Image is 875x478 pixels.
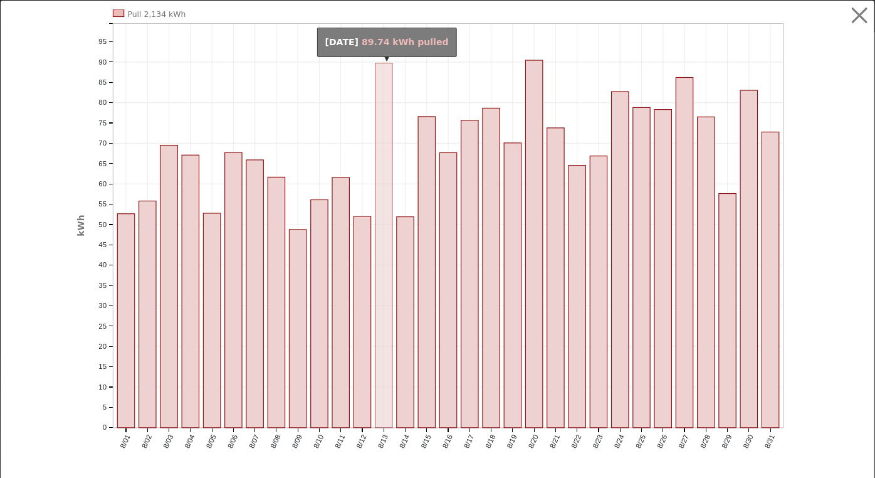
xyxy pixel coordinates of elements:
[140,434,153,450] text: 8/02
[102,404,106,412] text: 5
[98,180,107,188] text: 60
[633,108,650,428] rect: onclick=""
[117,214,134,428] rect: onclick=""
[325,37,359,47] strong: [DATE]
[98,58,107,66] text: 90
[98,262,107,269] text: 40
[139,201,155,428] rect: onclick=""
[183,433,196,450] text: 8/04
[763,434,776,450] text: 8/31
[548,434,561,450] text: 8/21
[592,434,604,450] text: 8/23
[568,166,585,428] rect: onclick=""
[162,434,174,450] text: 8/03
[248,434,260,450] text: 8/07
[612,92,629,428] rect: onclick=""
[484,434,496,450] text: 8/18
[698,117,715,428] rect: onclick=""
[741,90,758,428] rect: onclick=""
[98,119,107,127] text: 75
[419,434,432,450] text: 8/15
[762,132,779,428] rect: onclick=""
[655,110,672,428] rect: onclick=""
[98,78,107,86] text: 85
[98,241,107,248] text: 45
[225,152,242,428] rect: onclick=""
[98,343,107,350] text: 20
[98,302,107,310] text: 30
[355,434,368,450] text: 8/12
[246,160,263,428] rect: onclick=""
[721,434,733,450] text: 8/29
[483,109,500,428] rect: onclick=""
[268,178,285,428] rect: onclick=""
[98,139,107,147] text: 70
[98,99,107,107] text: 80
[719,194,736,428] rect: onclick=""
[98,160,107,167] text: 65
[289,230,306,428] rect: onclick=""
[98,221,107,228] text: 50
[634,434,647,450] text: 8/25
[461,120,478,428] rect: onclick=""
[398,433,411,450] text: 8/14
[678,434,690,450] text: 8/27
[182,155,199,428] rect: onclick=""
[118,434,131,450] text: 8/01
[332,178,349,428] rect: onclick=""
[362,37,449,47] span: 89.74 kWh pulled
[375,63,392,428] rect: onclick=""
[203,213,220,428] rect: onclick=""
[160,146,177,428] rect: onclick=""
[418,117,435,428] rect: onclick=""
[526,60,543,428] rect: onclick=""
[699,434,711,450] text: 8/28
[527,434,540,450] text: 8/20
[98,201,107,208] text: 55
[226,434,239,450] text: 8/06
[463,434,475,450] text: 8/17
[333,434,346,450] text: 8/11
[570,434,583,450] text: 8/22
[676,78,693,428] rect: onclick=""
[613,433,626,450] text: 8/24
[440,153,457,428] rect: onclick=""
[127,9,186,19] text: Pull 2,134 kWh
[311,200,328,428] rect: onclick=""
[656,434,669,450] text: 8/26
[590,156,607,428] rect: onclick=""
[441,434,454,450] text: 8/16
[102,424,106,432] text: 0
[397,217,414,428] rect: onclick=""
[98,383,107,391] text: 10
[354,216,370,428] rect: onclick=""
[547,128,564,428] rect: onclick=""
[742,434,755,450] text: 8/30
[98,322,107,330] text: 25
[377,434,389,450] text: 8/13
[269,434,281,450] text: 8/08
[291,434,303,450] text: 8/09
[312,434,325,450] text: 8/10
[504,143,521,428] rect: onclick=""
[76,215,86,236] text: kWh
[205,434,217,450] text: 8/05
[98,282,107,289] text: 35
[98,363,107,371] text: 15
[98,38,107,45] text: 95
[506,434,518,450] text: 8/19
